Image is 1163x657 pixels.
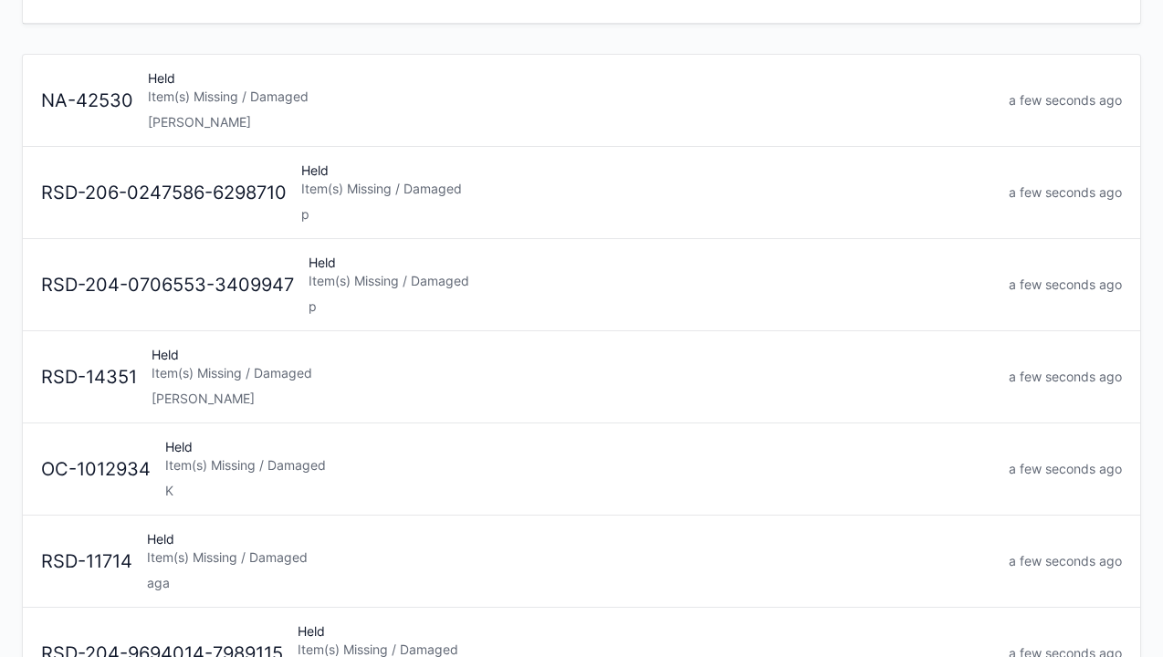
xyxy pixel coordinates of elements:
[1001,552,1129,570] div: a few seconds ago
[34,456,158,483] div: OC-1012934
[23,147,1140,239] a: RSD-206-0247586-6298710HeldItem(s) Missing / Damagedpa few seconds ago
[152,390,994,408] div: [PERSON_NAME]
[309,297,994,316] div: p
[34,180,294,206] div: RSD-206-0247586-6298710
[309,272,994,290] div: Item(s) Missing / Damaged
[34,548,140,575] div: RSD-11714
[23,423,1140,516] a: OC-1012934HeldItem(s) Missing / DamagedKa few seconds ago
[140,530,1001,592] div: Held
[34,88,141,114] div: NA-42530
[152,364,994,382] div: Item(s) Missing / Damaged
[147,548,994,567] div: Item(s) Missing / Damaged
[158,438,1001,500] div: Held
[1001,368,1129,386] div: a few seconds ago
[165,456,994,474] div: Item(s) Missing / Damaged
[301,254,1001,316] div: Held
[301,180,994,198] div: Item(s) Missing / Damaged
[301,205,994,224] div: p
[141,69,1001,131] div: Held
[1001,91,1129,109] div: a few seconds ago
[23,331,1140,423] a: RSD-14351HeldItem(s) Missing / Damaged[PERSON_NAME]a few seconds ago
[148,88,994,106] div: Item(s) Missing / Damaged
[1001,276,1129,294] div: a few seconds ago
[148,113,994,131] div: [PERSON_NAME]
[1001,460,1129,478] div: a few seconds ago
[144,346,1001,408] div: Held
[294,162,1001,224] div: Held
[34,272,301,298] div: RSD-204-0706553-3409947
[165,482,994,500] div: K
[147,574,994,592] div: aga
[23,516,1140,608] a: RSD-11714HeldItem(s) Missing / Damagedagaa few seconds ago
[23,55,1140,147] a: NA-42530HeldItem(s) Missing / Damaged[PERSON_NAME]a few seconds ago
[23,239,1140,331] a: RSD-204-0706553-3409947HeldItem(s) Missing / Damagedpa few seconds ago
[1001,183,1129,202] div: a few seconds ago
[34,364,144,391] div: RSD-14351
